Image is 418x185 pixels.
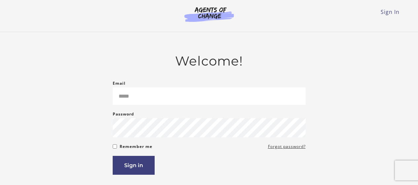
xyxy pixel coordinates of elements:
[381,8,399,16] a: Sign In
[113,53,306,69] h2: Welcome!
[113,79,126,87] label: Email
[120,143,152,151] label: Remember me
[177,7,241,22] img: Agents of Change Logo
[113,156,155,175] button: Sign in
[113,110,134,118] label: Password
[268,143,306,151] a: Forgot password?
